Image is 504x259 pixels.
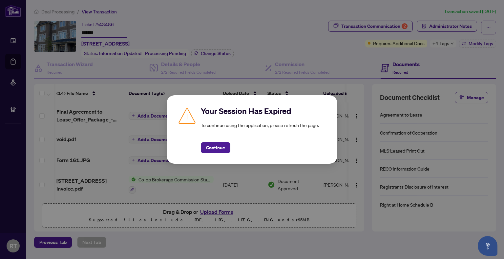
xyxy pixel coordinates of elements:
div: To continue using the application, please refresh the page. [201,106,327,153]
span: Continue [206,142,225,153]
h2: Your Session Has Expired [201,106,327,116]
button: Continue [201,142,230,153]
button: Open asap [478,236,497,256]
img: Caution icon [177,106,197,125]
